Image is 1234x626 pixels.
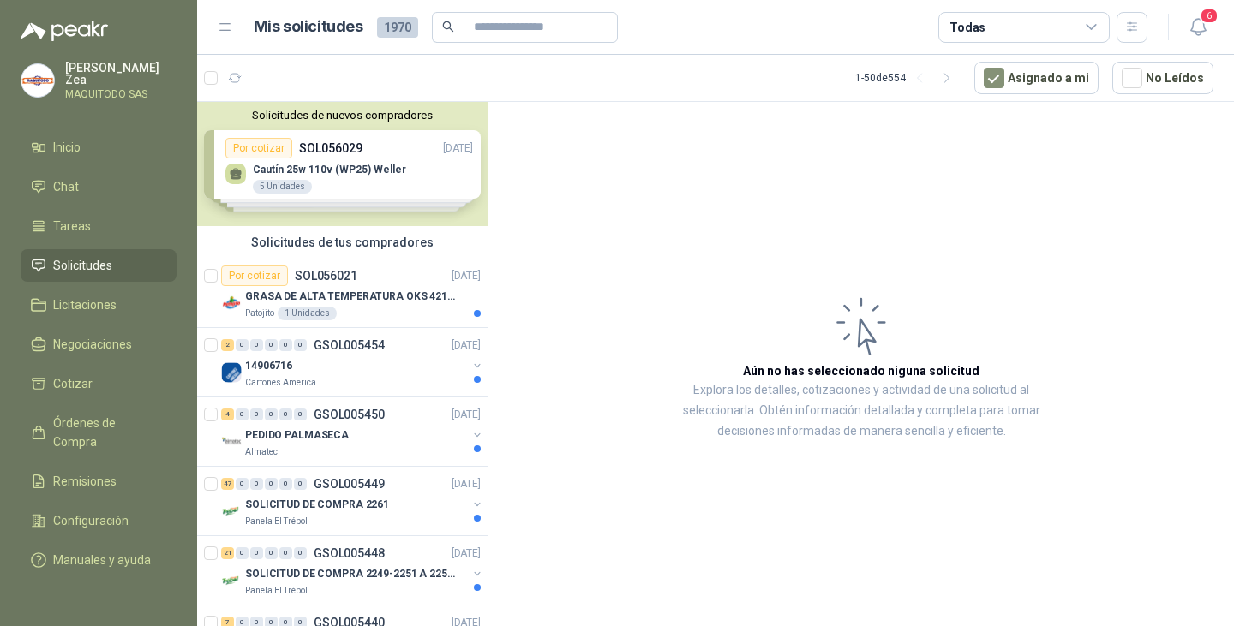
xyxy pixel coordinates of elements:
p: Panela El Trébol [245,515,308,528]
p: 14906716 [245,358,292,374]
span: Tareas [53,217,91,235]
div: 4 [221,408,234,420]
p: [DATE] [452,268,481,284]
p: GSOL005449 [314,478,385,490]
div: 0 [250,408,263,420]
div: 21 [221,547,234,559]
div: Solicitudes de tus compradores [197,226,488,259]
a: Negociaciones [21,328,177,361]
div: 2 [221,339,234,351]
a: Por cotizarSOL056021[DATE] Company LogoGRASA DE ALTA TEMPERATURA OKS 4210 X 5 KGPatojito1 Unidades [197,259,488,328]
img: Company Logo [21,64,54,97]
img: Company Logo [221,432,242,452]
span: Negociaciones [53,335,132,354]
p: [DATE] [452,407,481,423]
button: Solicitudes de nuevos compradores [204,109,481,122]
a: Chat [21,170,177,203]
p: SOLICITUD DE COMPRA 2261 [245,497,389,513]
div: 47 [221,478,234,490]
a: Configuración [21,504,177,537]
a: Remisiones [21,465,177,498]
div: 0 [236,547,249,559]
p: [DATE] [452,337,481,354]
span: 1970 [377,17,418,38]
div: 0 [265,547,278,559]
div: 0 [265,408,278,420]
button: 6 [1183,12,1213,43]
div: 0 [294,408,307,420]
p: Panela El Trébol [245,584,308,598]
img: Company Logo [221,501,242,522]
span: 6 [1200,8,1219,24]
p: [DATE] [452,546,481,562]
div: 0 [279,408,292,420]
span: Cotizar [53,374,93,393]
div: 0 [250,478,263,490]
span: Configuración [53,511,129,530]
div: 0 [236,478,249,490]
div: 0 [265,339,278,351]
p: SOLICITUD DE COMPRA 2249-2251 A 2256-2258 Y 2262 [245,566,458,582]
span: search [442,21,454,33]
a: 47 0 0 0 0 0 GSOL005449[DATE] Company LogoSOLICITUD DE COMPRA 2261Panela El Trébol [221,474,484,528]
p: [DATE] [452,476,481,492]
span: Órdenes de Compra [53,414,160,451]
div: 0 [250,547,263,559]
div: 0 [279,478,292,490]
p: Cartones America [245,376,316,390]
div: Solicitudes de nuevos compradoresPor cotizarSOL056029[DATE] Cautín 25w 110v (WP25) Weller5 Unidad... [197,102,488,226]
div: Por cotizar [221,265,288,286]
div: Todas [949,18,985,37]
a: 2 0 0 0 0 0 GSOL005454[DATE] Company Logo14906716Cartones America [221,335,484,390]
p: PEDIDO PALMASECA [245,427,349,444]
p: GSOL005450 [314,408,385,420]
div: 0 [294,339,307,351]
a: 4 0 0 0 0 0 GSOL005450[DATE] Company LogoPEDIDO PALMASECAAlmatec [221,404,484,459]
p: SOL056021 [295,270,357,282]
span: Solicitudes [53,256,112,275]
img: Company Logo [221,293,242,313]
img: Company Logo [221,570,242,591]
div: 0 [294,547,307,559]
div: 0 [265,478,278,490]
a: Inicio [21,131,177,164]
div: 1 - 50 de 554 [855,64,961,92]
p: Explora los detalles, cotizaciones y actividad de una solicitud al seleccionarla. Obtén informaci... [660,380,1063,442]
span: Chat [53,177,79,196]
a: 21 0 0 0 0 0 GSOL005448[DATE] Company LogoSOLICITUD DE COMPRA 2249-2251 A 2256-2258 Y 2262Panela ... [221,543,484,598]
span: Licitaciones [53,295,117,314]
div: 0 [279,547,292,559]
p: [PERSON_NAME] Zea [65,62,177,86]
div: 0 [250,339,263,351]
div: 1 Unidades [278,307,337,320]
div: 0 [294,478,307,490]
p: Almatec [245,445,278,459]
h1: Mis solicitudes [254,15,363,39]
button: Asignado a mi [974,62,1099,94]
span: Inicio [53,138,81,157]
a: Solicitudes [21,249,177,282]
a: Manuales y ayuda [21,544,177,576]
h3: Aún no has seleccionado niguna solicitud [743,361,979,380]
a: Cotizar [21,367,177,400]
span: Manuales y ayuda [53,551,151,569]
div: 0 [236,408,249,420]
p: Patojito [245,307,274,320]
a: Órdenes de Compra [21,407,177,458]
div: 0 [236,339,249,351]
div: 0 [279,339,292,351]
img: Logo peakr [21,21,108,41]
p: GSOL005454 [314,339,385,351]
p: MAQUITODO SAS [65,89,177,99]
img: Company Logo [221,362,242,383]
a: Tareas [21,210,177,242]
p: GSOL005448 [314,547,385,559]
a: Licitaciones [21,289,177,321]
span: Remisiones [53,472,117,491]
p: GRASA DE ALTA TEMPERATURA OKS 4210 X 5 KG [245,289,458,305]
button: No Leídos [1112,62,1213,94]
